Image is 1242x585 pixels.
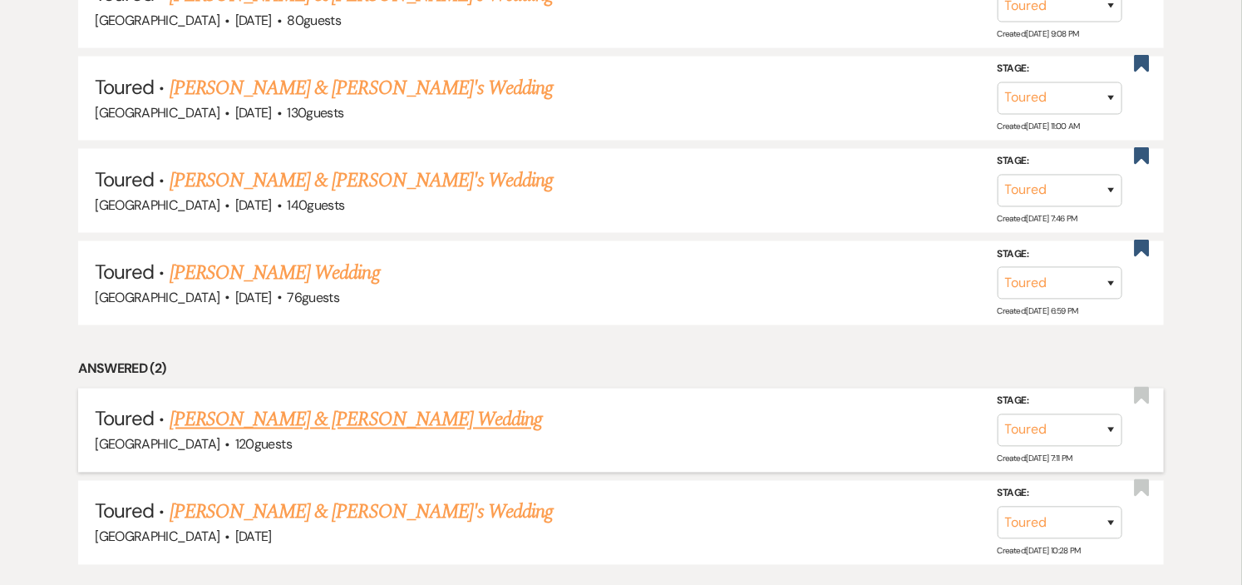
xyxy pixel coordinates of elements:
span: 140 guests [287,196,344,214]
span: [GEOGRAPHIC_DATA] [95,528,219,546]
span: [GEOGRAPHIC_DATA] [95,12,219,29]
span: Created: [DATE] 9:08 PM [998,28,1079,39]
span: Toured [95,406,154,432]
span: 120 guests [235,436,292,454]
span: [DATE] [235,104,272,121]
a: [PERSON_NAME] & [PERSON_NAME]'s Wedding [170,73,554,103]
span: [DATE] [235,290,272,307]
span: Created: [DATE] 7:46 PM [998,214,1077,225]
span: Created: [DATE] 11:00 AM [998,121,1080,132]
label: Stage: [998,393,1122,411]
span: Created: [DATE] 10:28 PM [998,546,1081,557]
label: Stage: [998,245,1122,264]
label: Stage: [998,485,1122,503]
span: 130 guests [287,104,343,121]
span: [DATE] [235,528,272,546]
span: [GEOGRAPHIC_DATA] [95,196,219,214]
span: 80 guests [287,12,341,29]
a: [PERSON_NAME] & [PERSON_NAME]'s Wedding [170,498,554,528]
label: Stage: [998,61,1122,79]
span: [GEOGRAPHIC_DATA] [95,104,219,121]
span: [DATE] [235,12,272,29]
a: [PERSON_NAME] & [PERSON_NAME] Wedding [170,405,542,435]
a: [PERSON_NAME] Wedding [170,258,380,288]
span: Created: [DATE] 7:11 PM [998,454,1072,464]
span: Toured [95,166,154,192]
label: Stage: [998,153,1122,171]
span: [GEOGRAPHIC_DATA] [95,290,219,307]
li: Answered (2) [78,359,1164,380]
span: Toured [95,259,154,285]
span: 76 guests [287,290,339,307]
span: [GEOGRAPHIC_DATA] [95,436,219,454]
span: Toured [95,74,154,100]
span: Toured [95,498,154,524]
span: Created: [DATE] 6:59 PM [998,306,1078,317]
a: [PERSON_NAME] & [PERSON_NAME]'s Wedding [170,166,554,196]
span: [DATE] [235,196,272,214]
